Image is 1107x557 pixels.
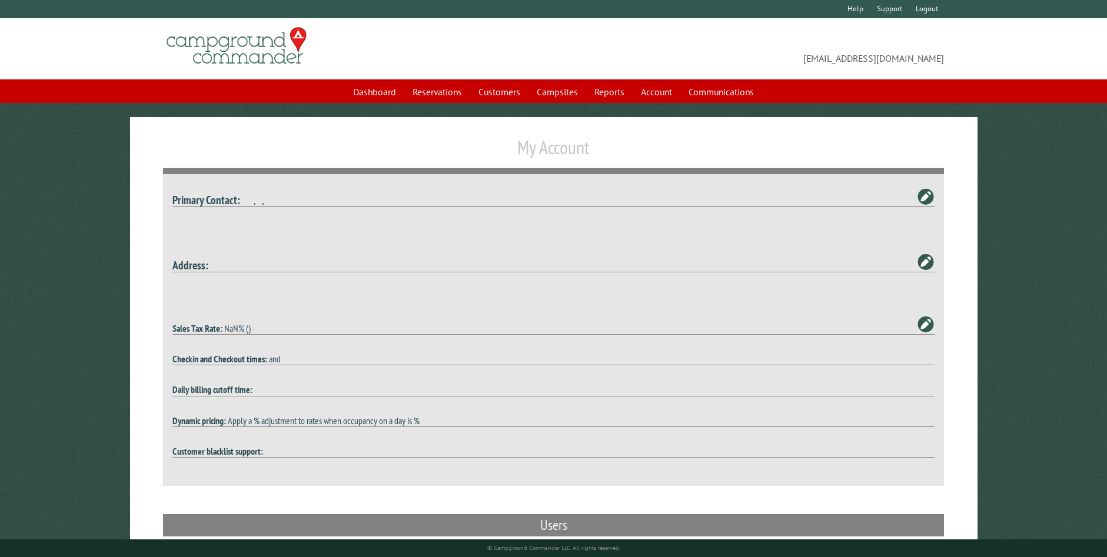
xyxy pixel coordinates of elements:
small: © Campground Commander LLC. All rights reserved. [487,544,620,552]
span: [EMAIL_ADDRESS][DOMAIN_NAME] [554,32,945,65]
a: Reports [587,81,631,103]
span: Apply a % adjustment to rates when occupancy on a day is % [228,415,420,426]
strong: Dynamic pricing: [172,415,226,426]
h1: My Account [163,136,944,168]
a: Dashboard [346,81,403,103]
strong: Checkin and Checkout times: [172,353,267,365]
a: Campsites [530,81,585,103]
strong: Sales Tax Rate: [172,322,222,334]
a: Reservations [405,81,469,103]
a: Communications [682,81,761,103]
a: Account [634,81,679,103]
span: NaN% () [224,322,251,334]
strong: Customer blacklist support: [172,445,263,457]
a: Customers [471,81,527,103]
span: and [269,353,281,365]
img: Campground Commander [163,23,310,69]
h4: , , [172,193,935,207]
strong: Primary Contact: [172,192,240,207]
h2: Users [163,514,944,536]
strong: Daily billing cutoff time: [172,383,252,395]
strong: Address: [172,258,208,272]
